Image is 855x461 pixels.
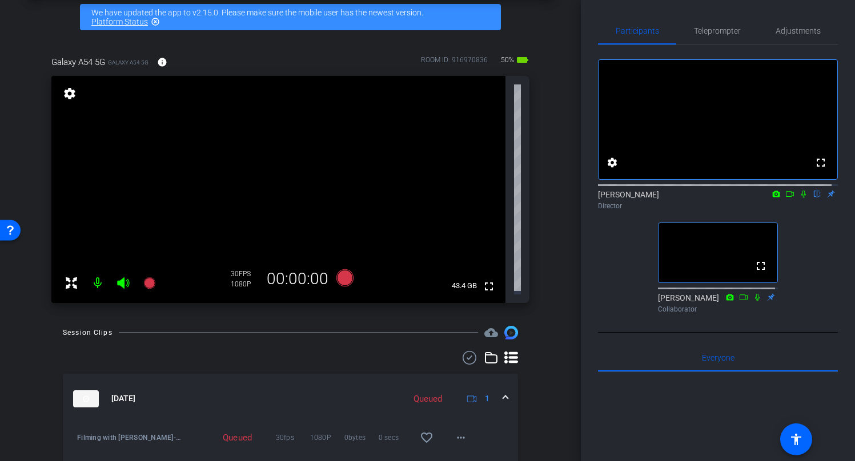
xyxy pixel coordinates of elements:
[754,259,768,273] mat-icon: fullscreen
[63,374,518,424] mat-expansion-panel-header: thumb-nail[DATE]Queued1
[151,17,160,26] mat-icon: highlight_off
[776,27,821,35] span: Adjustments
[658,292,778,314] div: [PERSON_NAME]
[231,280,259,289] div: 1080P
[259,269,336,289] div: 00:00:00
[51,56,105,68] span: Galaxy A54 5G
[454,431,468,444] mat-icon: more_horiz
[598,201,838,211] div: Director
[379,432,413,443] span: 0 secs
[421,55,488,71] div: ROOM ID: 916970836
[605,156,619,169] mat-icon: settings
[702,354,734,362] span: Everyone
[408,393,448,406] div: Queued
[73,390,99,407] img: thumb-nail
[616,27,659,35] span: Participants
[276,432,310,443] span: 30fps
[157,57,167,67] mat-icon: info
[108,58,148,67] span: Galaxy A54 5G
[484,326,498,339] mat-icon: cloud_upload
[310,432,344,443] span: 1080P
[231,269,259,278] div: 30
[448,279,481,293] span: 43.4 GB
[217,432,244,443] div: Queued
[598,189,838,211] div: [PERSON_NAME]
[516,53,529,67] mat-icon: battery_std
[420,431,433,444] mat-icon: favorite_border
[504,326,518,339] img: Session clips
[77,432,185,443] span: Filming with [PERSON_NAME]-Galaxy A54 5G-Dominika 1-2025-09-29-10-36-22-907-0
[694,27,741,35] span: Teleprompter
[344,432,379,443] span: 0bytes
[63,327,113,338] div: Session Clips
[484,326,498,339] span: Destinations for your clips
[814,156,828,169] mat-icon: fullscreen
[789,432,803,446] mat-icon: accessibility
[482,280,496,293] mat-icon: fullscreen
[658,304,778,314] div: Collaborator
[485,393,489,405] span: 1
[499,51,516,69] span: 50%
[80,4,501,30] div: We have updated the app to v2.15.0. Please make sure the mobile user has the newest version.
[111,393,135,405] span: [DATE]
[810,188,824,199] mat-icon: flip
[62,87,78,100] mat-icon: settings
[91,17,148,26] a: Platform Status
[239,270,251,278] span: FPS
